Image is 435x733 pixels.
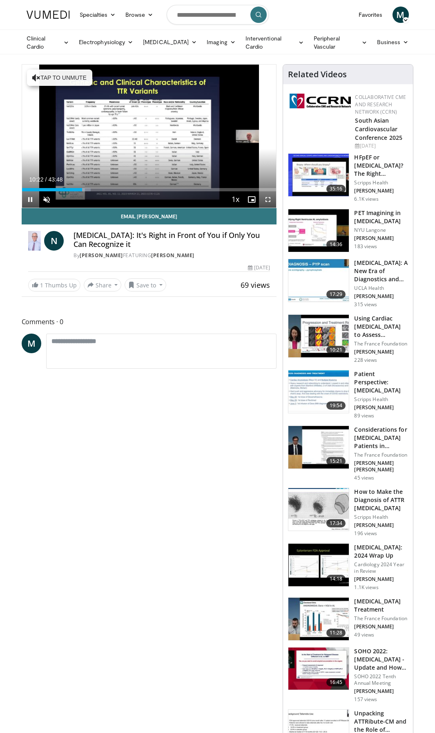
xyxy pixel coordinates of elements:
[288,315,349,357] img: 565c1543-92ae-41b9-a411-1852bf6529a5.150x105_q85_crop-smart_upscale.jpg
[120,7,158,23] a: Browse
[393,7,409,23] a: M
[354,314,408,339] h3: Using Cardiac [MEDICAL_DATA] to Assess Progression and Treatment Response
[290,94,351,108] img: a04ee3ba-8487-4636-b0fb-5e8d268f3737.png.150x105_q85_autocrop_double_scale_upscale_version-0.2.png
[288,488,349,531] img: c12b0fdb-e439-4951-8ee6-44c04407b222.150x105_q85_crop-smart_upscale.jpg
[354,530,377,537] p: 196 views
[354,243,377,250] p: 183 views
[326,290,346,298] span: 17:29
[326,401,346,410] span: 19:54
[288,209,408,252] a: 14:36 PET Imagining in [MEDICAL_DATA] NYU Langone [PERSON_NAME] 183 views
[288,426,349,468] img: 6b12a0a1-0bcc-4600-a28c-cc0c82308171.150x105_q85_crop-smart_upscale.jpg
[354,412,374,419] p: 89 views
[355,117,402,141] a: South Asian Cardiovascular Conference 2025
[326,519,346,527] span: 17:34
[288,488,408,537] a: 17:34 How to Make the Diagnosis of ATTR [MEDICAL_DATA] Scripps Health [PERSON_NAME] 196 views
[288,543,408,591] a: 14:18 [MEDICAL_DATA]: 2024 Wrap Up Cardiology 2024 Year in Review [PERSON_NAME] 1.1K views
[354,632,374,638] p: 49 views
[354,543,408,560] h3: [MEDICAL_DATA]: 2024 Wrap Up
[354,235,408,242] p: [PERSON_NAME]
[354,293,408,300] p: [PERSON_NAME]
[22,65,277,208] video-js: Video Player
[22,316,277,327] span: Comments 0
[74,252,270,259] div: By FEATURING
[243,191,260,208] button: Enable picture-in-picture mode
[28,279,80,291] a: 1 Thumbs Up
[354,460,408,473] p: [PERSON_NAME] [PERSON_NAME]
[38,191,55,208] button: Unmute
[354,673,408,686] p: SOHO 2022 Tenth Annual Meeting
[354,584,378,591] p: 1.1K views
[22,334,41,353] a: M
[27,11,70,19] img: VuMedi Logo
[288,69,347,79] h4: Related Videos
[354,576,408,583] p: [PERSON_NAME]
[29,176,44,183] span: 10:22
[354,259,408,283] h3: [MEDICAL_DATA]: A New Era of Diagnostics and Therapeutics
[288,647,408,703] a: 16:45 SOHO 2022: [MEDICAL_DATA] - Update and How To Use Novel Agents SOHO 2022 Tenth Annual Meeti...
[248,264,270,271] div: [DATE]
[354,188,408,194] p: [PERSON_NAME]
[354,179,408,186] p: Scripps Health
[354,404,408,411] p: [PERSON_NAME]
[326,346,346,354] span: 10:21
[167,5,269,25] input: Search topics, interventions
[125,278,166,291] button: Save to
[354,488,408,512] h3: How to Make the Diagnosis of ATTR [MEDICAL_DATA]
[354,341,408,347] p: The France Foundation
[22,188,277,191] div: Progress Bar
[354,209,408,225] h3: PET Imagining in [MEDICAL_DATA]
[227,191,243,208] button: Playback Rate
[354,7,388,23] a: Favorites
[75,7,121,23] a: Specialties
[45,176,47,183] span: /
[326,457,346,465] span: 15:21
[22,191,38,208] button: Pause
[354,452,408,458] p: The France Foundation
[354,597,408,614] h3: [MEDICAL_DATA] Treatment
[288,597,408,641] a: 11:28 [MEDICAL_DATA] Treatment The France Foundation [PERSON_NAME] 49 views
[354,522,408,529] p: [PERSON_NAME]
[288,598,349,640] img: bc1b0432-163c-4bfa-bfca-e644c630a5a2.150x105_q85_crop-smart_upscale.jpg
[354,153,408,178] h3: HFpEF or [MEDICAL_DATA]? The Right Therapies for Right Patients
[241,280,270,290] span: 69 views
[288,544,349,586] img: 1b83262e-8cdd-4c81-b686-042e84632b82.150x105_q85_crop-smart_upscale.jpg
[354,196,378,202] p: 6.1K views
[355,94,406,115] a: Collaborative CME and Research Network (CCRN)
[309,34,372,51] a: Peripheral Vascular
[354,623,408,630] p: [PERSON_NAME]
[354,696,377,703] p: 157 views
[22,208,277,224] a: Email [PERSON_NAME]
[288,209,349,252] img: cac2b0cd-2f26-4174-8237-e40d74628455.150x105_q85_crop-smart_upscale.jpg
[354,301,377,308] p: 315 views
[326,629,346,637] span: 11:28
[326,185,346,193] span: 35:16
[354,647,408,672] h3: SOHO 2022: [MEDICAL_DATA] - Update and How To Use Novel Agents
[241,34,309,51] a: Interventional Cardio
[288,259,408,308] a: 17:29 [MEDICAL_DATA]: A New Era of Diagnostics and Therapeutics UCLA Health [PERSON_NAME] 315 views
[288,370,408,419] a: 19:54 Patient Perspective: [MEDICAL_DATA] Scripps Health [PERSON_NAME] 89 views
[27,69,92,86] button: Tap to unmute
[354,396,408,403] p: Scripps Health
[151,252,194,259] a: [PERSON_NAME]
[22,34,74,51] a: Clinical Cardio
[44,231,64,251] a: N
[288,259,349,302] img: 3a61ed57-80ed-4134-89e2-85aa32d7d692.150x105_q85_crop-smart_upscale.jpg
[74,34,138,50] a: Electrophysiology
[354,357,377,363] p: 228 views
[354,349,408,355] p: [PERSON_NAME]
[326,678,346,686] span: 16:45
[354,227,408,233] p: NYU Langone
[326,575,346,583] span: 14:18
[288,370,349,413] img: 66cea5b4-b247-4899-9dd6-67499fcc05d7.150x105_q85_crop-smart_upscale.jpg
[288,426,408,481] a: 15:21 Considerations for [MEDICAL_DATA] Patients in [MEDICAL_DATA] The France Foundation [PERSON_...
[288,153,408,202] a: 35:16 HFpEF or [MEDICAL_DATA]? The Right Therapies for Right Patients Scripps Health [PERSON_NAME...
[288,648,349,690] img: e66e90e2-96ea-400c-b863-6a503731f831.150x105_q85_crop-smart_upscale.jpg
[354,285,408,291] p: UCLA Health
[48,176,62,183] span: 43:48
[288,314,408,363] a: 10:21 Using Cardiac [MEDICAL_DATA] to Assess Progression and Treatment Response The France Founda...
[138,34,202,50] a: [MEDICAL_DATA]
[354,426,408,450] h3: Considerations for [MEDICAL_DATA] Patients in [MEDICAL_DATA]
[40,281,43,289] span: 1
